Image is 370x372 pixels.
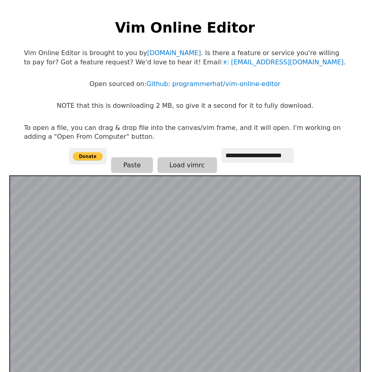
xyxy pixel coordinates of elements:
[147,80,281,88] a: Github: programmerhat/vim-online-editor
[115,18,255,37] h1: Vim Online Editor
[157,157,217,173] button: Load vimrc
[89,80,280,88] p: Open sourced on:
[111,157,153,173] button: Paste
[221,58,344,66] a: [EMAIL_ADDRESS][DOMAIN_NAME]
[147,49,201,57] a: [DOMAIN_NAME]
[24,49,346,67] p: Vim Online Editor is brought to you by . Is there a feature or service you're willing to pay for?...
[57,101,313,110] p: NOTE that this is downloading 2 MB, so give it a second for it to fully download.
[24,123,346,142] p: To open a file, you can drag & drop file into the canvas/vim frame, and it will open. I'm working...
